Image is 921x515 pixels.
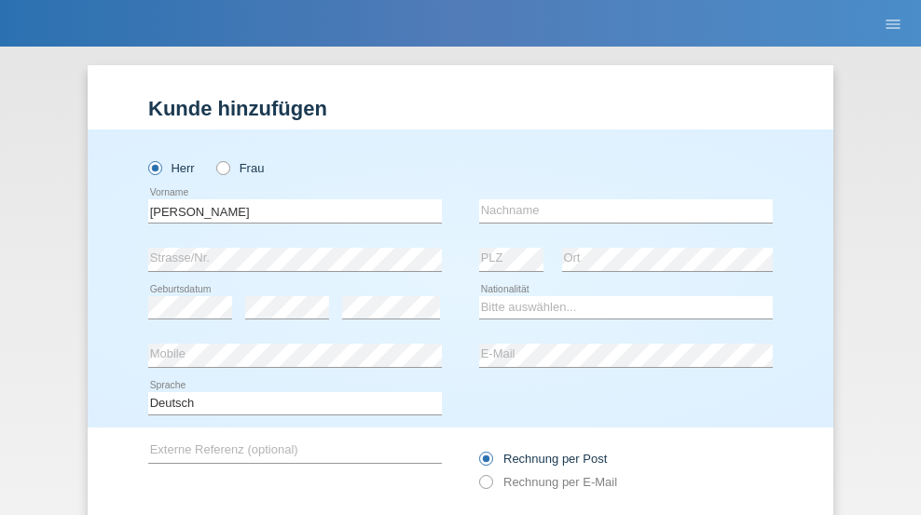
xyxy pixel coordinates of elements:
[148,97,773,120] h1: Kunde hinzufügen
[884,15,902,34] i: menu
[479,452,491,475] input: Rechnung per Post
[874,18,912,29] a: menu
[216,161,264,175] label: Frau
[216,161,228,173] input: Frau
[479,475,491,498] input: Rechnung per E-Mail
[479,475,617,489] label: Rechnung per E-Mail
[148,161,160,173] input: Herr
[479,452,607,466] label: Rechnung per Post
[148,161,195,175] label: Herr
